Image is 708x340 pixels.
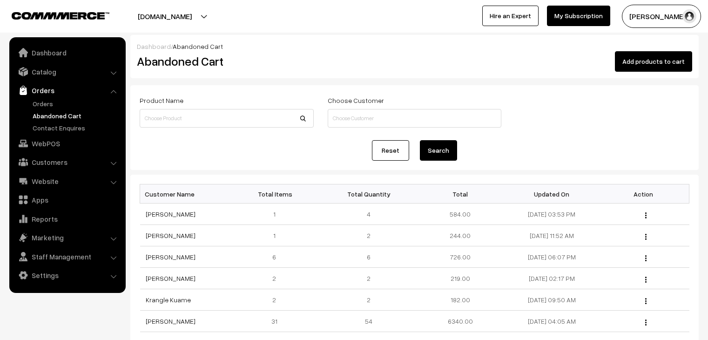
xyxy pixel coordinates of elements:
[414,204,506,225] td: 584.00
[105,5,224,28] button: [DOMAIN_NAME]
[414,225,506,246] td: 244.00
[323,184,415,204] th: Total Quantity
[323,268,415,289] td: 2
[323,289,415,311] td: 2
[506,289,598,311] td: [DATE] 09:50 AM
[12,173,122,190] a: Website
[140,95,183,105] label: Product Name
[328,95,384,105] label: Choose Customer
[420,140,457,161] button: Search
[506,246,598,268] td: [DATE] 06:07 PM
[12,82,122,99] a: Orders
[12,44,122,61] a: Dashboard
[645,212,647,218] img: Menu
[140,109,314,128] input: Choose Product
[645,255,647,261] img: Menu
[146,210,196,218] a: [PERSON_NAME]
[615,51,692,72] button: Add products to cart
[414,268,506,289] td: 219.00
[12,191,122,208] a: Apps
[30,123,122,133] a: Contact Enquires
[146,274,196,282] a: [PERSON_NAME]
[137,42,171,50] a: Dashboard
[231,311,323,332] td: 31
[547,6,610,26] a: My Subscription
[323,225,415,246] td: 2
[146,231,196,239] a: [PERSON_NAME]
[645,277,647,283] img: Menu
[231,225,323,246] td: 1
[12,135,122,152] a: WebPOS
[645,320,647,326] img: Menu
[146,296,191,304] a: Krangle Kuame
[30,111,122,121] a: Abandoned Cart
[414,246,506,268] td: 726.00
[231,289,323,311] td: 2
[414,311,506,332] td: 6340.00
[12,154,122,170] a: Customers
[414,184,506,204] th: Total
[12,248,122,265] a: Staff Management
[146,317,196,325] a: [PERSON_NAME]
[645,298,647,304] img: Menu
[231,246,323,268] td: 6
[140,184,232,204] th: Customer Name
[231,184,323,204] th: Total Items
[598,184,689,204] th: Action
[328,109,502,128] input: Choose Customer
[12,12,109,19] img: COMMMERCE
[30,99,122,109] a: Orders
[12,229,122,246] a: Marketing
[12,267,122,284] a: Settings
[372,140,409,161] a: Reset
[506,268,598,289] td: [DATE] 02:17 PM
[137,41,692,51] div: /
[645,234,647,240] img: Menu
[323,204,415,225] td: 4
[173,42,223,50] span: Abandoned Cart
[622,5,701,28] button: [PERSON_NAME]…
[323,246,415,268] td: 6
[506,225,598,246] td: [DATE] 11:52 AM
[12,9,93,20] a: COMMMERCE
[12,211,122,227] a: Reports
[506,204,598,225] td: [DATE] 03:53 PM
[146,253,196,261] a: [PERSON_NAME]
[231,204,323,225] td: 1
[414,289,506,311] td: 182.00
[482,6,539,26] a: Hire an Expert
[506,311,598,332] td: [DATE] 04:05 AM
[323,311,415,332] td: 54
[12,63,122,80] a: Catalog
[682,9,696,23] img: user
[231,268,323,289] td: 2
[137,54,313,68] h2: Abandoned Cart
[506,184,598,204] th: Updated On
